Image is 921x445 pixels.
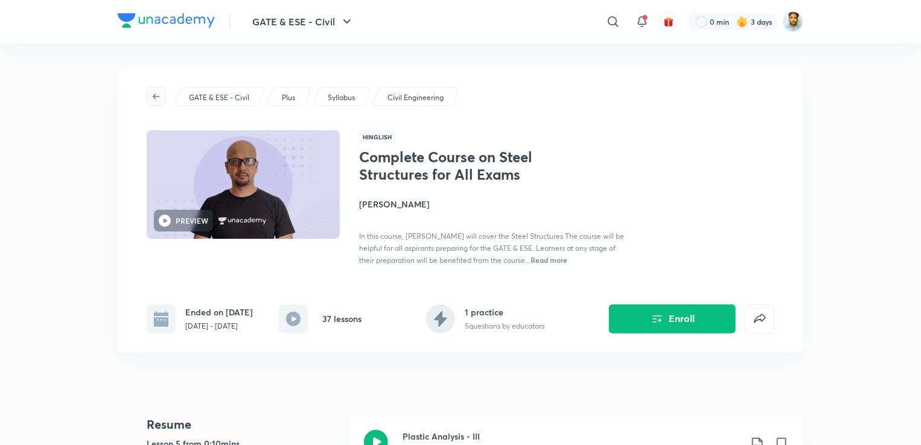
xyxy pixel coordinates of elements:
[245,10,362,34] button: GATE & ESE - Civil
[187,92,252,103] a: GATE & ESE - Civil
[118,13,215,28] img: Company Logo
[387,92,444,103] p: Civil Engineering
[531,255,567,265] span: Read more
[465,306,544,318] h6: 1 practice
[328,92,355,103] p: Syllabus
[176,215,208,226] h6: PREVIEW
[185,306,253,318] h6: Ended on [DATE]
[663,16,674,27] img: avatar
[280,92,298,103] a: Plus
[736,16,748,28] img: streak
[783,11,803,32] img: Kunal Pradeep
[147,415,340,434] h4: Resume
[745,305,774,333] button: false
[403,430,741,443] h3: Plastic Analysis - III
[189,92,249,103] p: GATE & ESE - Civil
[359,232,624,265] span: In this course, [PERSON_NAME] will cover the Steel Structures The course will be helpful for all ...
[609,305,736,333] button: Enroll
[145,129,342,240] img: Thumbnail
[359,130,395,144] span: Hinglish
[359,198,629,210] h4: [PERSON_NAME]
[359,148,556,183] h1: Complete Course on Steel Structures for All Exams
[465,321,544,332] p: 5 questions by educators
[659,12,678,31] button: avatar
[326,92,357,103] a: Syllabus
[185,321,253,332] p: [DATE] - [DATE]
[386,92,446,103] a: Civil Engineering
[282,92,295,103] p: Plus
[322,312,362,325] h6: 37 lessons
[118,13,215,31] a: Company Logo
